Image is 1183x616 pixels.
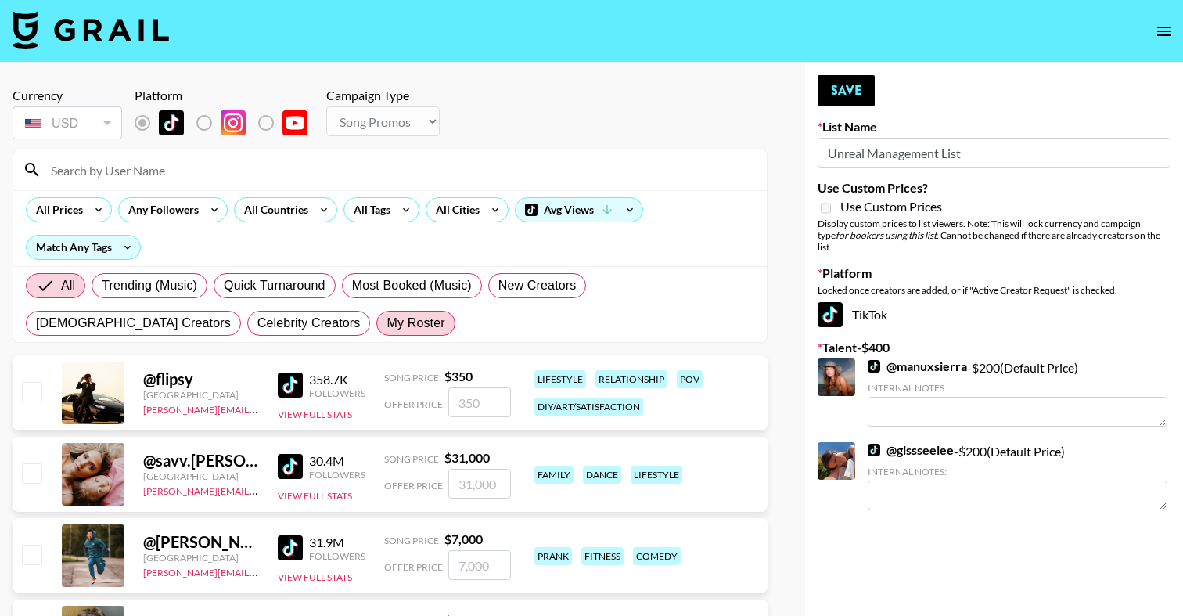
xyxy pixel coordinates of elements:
[16,110,119,137] div: USD
[534,370,586,388] div: lifestyle
[384,398,445,410] span: Offer Price:
[448,387,511,417] input: 350
[384,561,445,573] span: Offer Price:
[278,409,352,420] button: View Full Stats
[840,199,942,214] span: Use Custom Prices
[278,535,303,560] img: TikTok
[13,103,122,142] div: Remove selected talent to change your currency
[384,372,441,384] span: Song Price:
[235,198,311,222] div: All Countries
[309,469,365,481] div: Followers
[818,180,1170,196] label: Use Custom Prices?
[309,387,365,399] div: Followers
[102,276,197,295] span: Trending (Music)
[384,480,445,492] span: Offer Price:
[27,236,140,259] div: Match Any Tags
[135,106,320,139] div: Remove selected talent to change platforms
[224,276,325,295] span: Quick Turnaround
[221,110,246,135] img: Instagram
[143,564,375,578] a: [PERSON_NAME][EMAIL_ADDRESS][DOMAIN_NAME]
[326,88,440,103] div: Campaign Type
[516,198,642,222] div: Avg Views
[534,547,572,565] div: prank
[633,547,681,565] div: comedy
[426,198,483,222] div: All Cities
[278,490,352,502] button: View Full Stats
[818,265,1170,281] label: Platform
[444,369,473,384] strong: $ 350
[444,531,483,546] strong: $ 7,000
[135,88,320,103] div: Platform
[868,360,880,373] img: TikTok
[36,314,231,333] span: [DEMOGRAPHIC_DATA] Creators
[868,358,967,374] a: @manuxsierra
[868,382,1167,394] div: Internal Notes:
[448,469,511,499] input: 31,000
[282,110,307,135] img: YouTube
[534,466,574,484] div: family
[143,451,259,470] div: @ savv.[PERSON_NAME]
[818,284,1170,296] div: Locked once creators are added, or if "Active Creator Request" is checked.
[384,453,441,465] span: Song Price:
[143,389,259,401] div: [GEOGRAPHIC_DATA]
[868,466,1167,477] div: Internal Notes:
[61,276,75,295] span: All
[868,442,1167,510] div: - $ 200 (Default Price)
[278,571,352,583] button: View Full Stats
[1149,16,1180,47] button: open drawer
[498,276,577,295] span: New Creators
[444,450,490,465] strong: $ 31,000
[119,198,202,222] div: Any Followers
[818,75,875,106] button: Save
[143,369,259,389] div: @ flipsy
[818,302,843,327] img: TikTok
[309,453,365,469] div: 30.4M
[583,466,621,484] div: dance
[818,340,1170,355] label: Talent - $ 400
[631,466,682,484] div: lifestyle
[143,401,375,416] a: [PERSON_NAME][EMAIL_ADDRESS][DOMAIN_NAME]
[257,314,361,333] span: Celebrity Creators
[868,442,954,458] a: @gissseelee
[677,370,703,388] div: pov
[352,276,472,295] span: Most Booked (Music)
[27,198,86,222] div: All Prices
[143,552,259,564] div: [GEOGRAPHIC_DATA]
[818,119,1170,135] label: List Name
[13,88,122,103] div: Currency
[278,454,303,479] img: TikTok
[387,314,444,333] span: My Roster
[581,547,624,565] div: fitness
[384,535,441,546] span: Song Price:
[344,198,394,222] div: All Tags
[143,532,259,552] div: @ [PERSON_NAME].[PERSON_NAME]
[143,482,375,497] a: [PERSON_NAME][EMAIL_ADDRESS][DOMAIN_NAME]
[836,229,937,241] em: for bookers using this list
[13,11,169,49] img: Grail Talent
[278,373,303,398] img: TikTok
[818,218,1170,253] div: Display custom prices to list viewers. Note: This will lock currency and campaign type . Cannot b...
[448,550,511,580] input: 7,000
[818,302,1170,327] div: TikTok
[534,398,643,416] div: diy/art/satisfaction
[143,470,259,482] div: [GEOGRAPHIC_DATA]
[868,444,880,456] img: TikTok
[868,358,1167,427] div: - $ 200 (Default Price)
[309,535,365,550] div: 31.9M
[41,157,757,182] input: Search by User Name
[159,110,184,135] img: TikTok
[309,550,365,562] div: Followers
[309,372,365,387] div: 358.7K
[595,370,667,388] div: relationship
